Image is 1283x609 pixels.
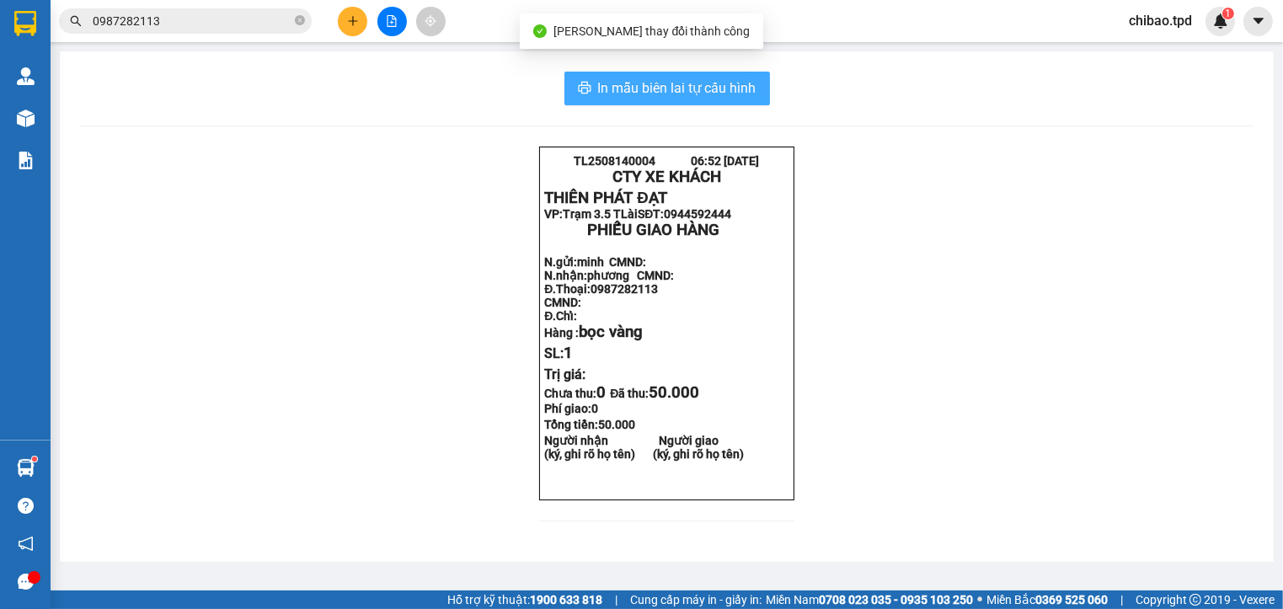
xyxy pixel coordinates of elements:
[587,269,674,282] span: phương CMND:
[338,7,367,36] button: plus
[416,7,446,36] button: aim
[591,282,658,296] span: 0987282113
[544,387,699,400] strong: Chưa thu: Đã thu:
[147,55,262,95] div: NG VĂN THÀNH
[18,498,34,514] span: question-circle
[1243,7,1273,36] button: caret-down
[14,11,36,36] img: logo-vxr
[630,590,762,609] span: Cung cấp máy in - giấy in:
[544,269,674,282] strong: N.nhận:
[977,596,982,603] span: ⚪️
[544,309,577,323] strong: Đ.Chỉ:
[1035,593,1108,606] strong: 0369 525 060
[544,189,666,207] strong: THIÊN PHÁT ĐẠT
[544,345,573,361] span: SL:
[544,434,719,447] strong: Người nhận Người giao
[664,207,731,221] span: 0944592444
[147,16,188,34] span: Nhận:
[587,221,719,239] span: PHIẾU GIAO HÀNG
[347,15,359,27] span: plus
[1115,10,1205,31] span: chibao.tpd
[544,207,731,221] strong: VP: SĐT:
[530,593,602,606] strong: 1900 633 818
[1189,594,1201,606] span: copyright
[17,110,35,127] img: warehouse-icon
[544,402,598,415] strong: Phí giao:
[577,255,646,269] span: minh CMND:
[14,78,136,99] div: 090171000315
[544,282,658,296] strong: Đ.Thoại:
[17,67,35,85] img: warehouse-icon
[544,418,635,431] span: Tổng tiền:
[14,35,136,55] div: nga
[1225,8,1231,19] span: 1
[1120,590,1123,609] span: |
[579,323,643,341] span: bọc vàng
[591,402,598,415] span: 0
[615,590,617,609] span: |
[14,16,40,34] span: Gửi:
[544,326,643,339] strong: Hàng :
[564,344,573,362] span: 1
[544,366,585,382] span: Trị giá:
[1222,8,1234,19] sup: 1
[70,15,82,27] span: search
[724,154,759,168] span: [DATE]
[564,72,770,105] button: printerIn mẫu biên lai tự cấu hình
[295,15,305,25] span: close-circle
[766,590,973,609] span: Miền Nam
[295,13,305,29] span: close-circle
[612,168,721,186] strong: CTY XE KHÁCH
[649,383,699,402] span: 50.000
[598,77,756,99] span: In mẫu biên lai tự cấu hình
[574,154,655,168] span: TL2508140004
[1251,13,1266,29] span: caret-down
[14,14,136,35] div: Quận 10
[544,296,581,309] strong: CMND:
[598,418,635,431] span: 50.000
[386,15,398,27] span: file-add
[447,590,602,609] span: Hỗ trợ kỹ thuật:
[596,383,606,402] span: 0
[553,24,751,38] span: [PERSON_NAME] thay đổi thành công
[147,14,262,55] div: Trạm 128
[563,207,638,221] span: Trạm 3.5 TLài
[18,536,34,552] span: notification
[533,24,547,38] span: check-circle
[32,457,37,462] sup: 1
[986,590,1108,609] span: Miền Bắc
[425,15,436,27] span: aim
[544,447,744,461] strong: (ký, ghi rõ họ tên) (ký, ghi rõ họ tên)
[578,81,591,97] span: printer
[18,574,34,590] span: message
[17,459,35,477] img: warehouse-icon
[819,593,973,606] strong: 0708 023 035 - 0935 103 250
[544,255,646,269] strong: N.gửi:
[17,152,35,169] img: solution-icon
[691,154,721,168] span: 06:52
[93,12,291,30] input: Tìm tên, số ĐT hoặc mã đơn
[1213,13,1228,29] img: icon-new-feature
[377,7,407,36] button: file-add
